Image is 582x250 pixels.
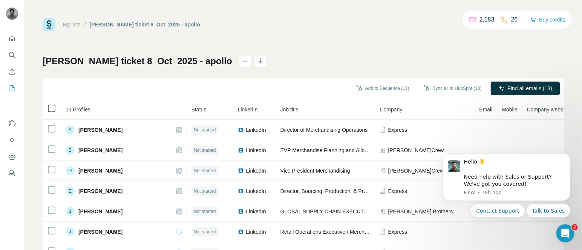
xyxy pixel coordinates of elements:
[66,207,75,216] div: J
[78,228,123,236] span: [PERSON_NAME]
[194,208,216,215] span: Not started
[280,127,368,133] span: Director of Merchandising Operations
[238,106,258,113] span: LinkedIn
[43,55,232,67] h1: [PERSON_NAME] ticket 8_Oct_2025 - apollo
[479,15,495,24] p: 2,183
[280,147,379,153] span: EVP Merchandise Planning and Allocation
[246,187,266,195] span: LinkedIn
[246,228,266,236] span: LinkedIn
[6,133,18,147] button: Use Surfe API
[66,146,75,155] div: B
[418,83,487,94] button: Sync all to HubSpot (13)
[6,117,18,130] button: Use Surfe on LinkedIn
[527,106,569,113] span: Company website
[78,126,123,134] span: [PERSON_NAME]
[78,208,123,215] span: [PERSON_NAME]
[388,167,444,174] span: [PERSON_NAME]Crew
[66,125,75,134] div: A
[238,127,244,133] img: LinkedIn logo
[530,14,565,25] button: Buy credits
[431,144,582,246] iframe: Intercom notifications message
[491,82,560,95] button: Find all emails (13)
[246,208,266,215] span: LinkedIn
[246,167,266,174] span: LinkedIn
[194,228,216,235] span: Not started
[43,18,55,31] img: Surfe Logo
[66,106,90,113] span: 13 Profiles
[351,83,415,94] button: Add to Sequence (13)
[280,229,430,235] span: Retail Operations Executive / Merchandise & Financial Planning
[6,82,18,95] button: My lists
[479,106,493,113] span: Email
[238,188,244,194] img: LinkedIn logo
[238,147,244,153] img: LinkedIn logo
[280,188,409,194] span: Director, Sourcing, Production, & Product Development
[246,147,266,154] span: LinkedIn
[239,55,251,67] button: actions
[388,147,444,154] span: [PERSON_NAME]Crew
[191,106,207,113] span: Status
[502,106,518,113] span: Mobile
[511,15,518,24] p: 26
[572,224,578,230] span: 2
[246,126,266,134] span: LinkedIn
[6,48,18,62] button: Search
[66,166,75,175] div: D
[556,224,574,242] iframe: Intercom live chat
[78,167,123,174] span: [PERSON_NAME]
[194,147,216,154] span: Not started
[388,208,453,215] span: [PERSON_NAME] Brothers
[6,150,18,164] button: Dashboard
[238,168,244,174] img: LinkedIn logo
[66,227,75,236] div: J
[66,187,75,196] div: E
[280,208,372,215] span: GLOBAL SUPPLY CHAIN EXECUTIVE
[194,167,216,174] span: Not started
[508,85,552,92] span: Find all emails (13)
[280,106,299,113] span: Job title
[6,32,18,45] button: Quick start
[84,21,86,28] li: /
[238,208,244,215] img: LinkedIn logo
[380,106,403,113] span: Company
[280,168,350,174] span: Vice President Merchandising
[78,187,123,195] span: [PERSON_NAME]
[63,22,81,28] a: My lists
[6,8,18,20] img: Avatar
[194,188,216,194] span: Not started
[90,21,200,28] div: [PERSON_NAME] ticket 8_Oct_2025 - apollo
[78,147,123,154] span: [PERSON_NAME]
[6,65,18,79] button: Enrich CSV
[388,126,407,134] span: Express
[388,228,407,236] span: Express
[238,229,244,235] img: LinkedIn logo
[388,187,407,195] span: Express
[6,167,18,180] button: Feedback
[194,127,216,133] span: Not started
